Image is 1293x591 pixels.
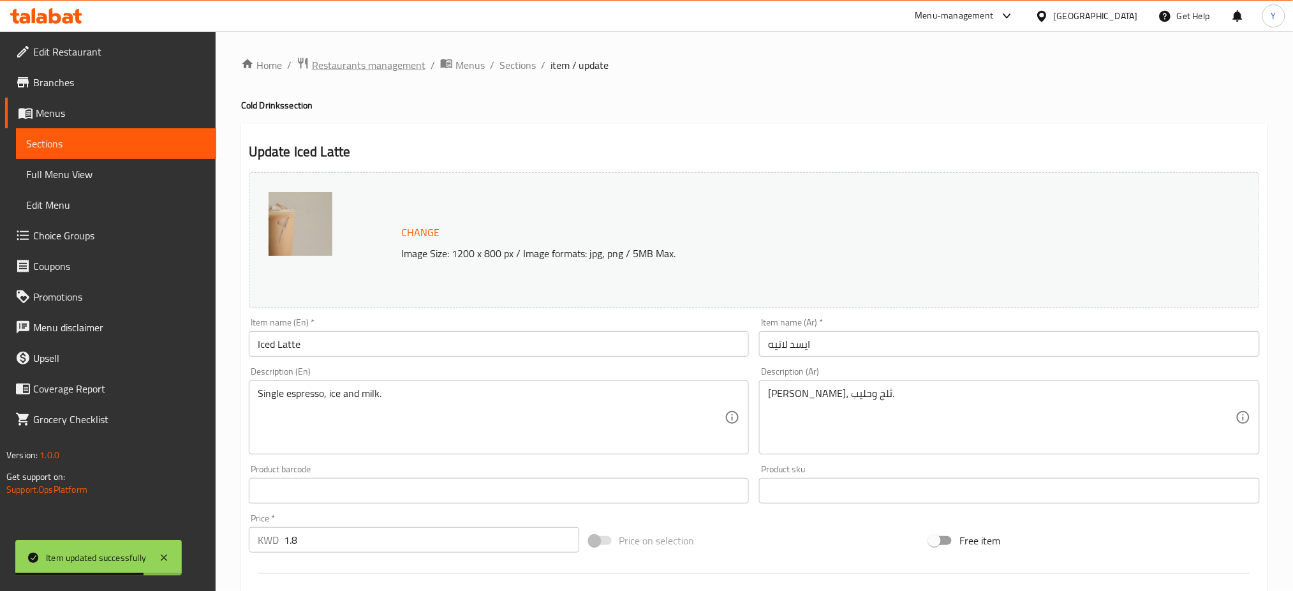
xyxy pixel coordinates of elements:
[46,551,146,565] div: Item updated successfully
[915,8,994,24] div: Menu-management
[455,57,485,73] span: Menus
[33,350,206,366] span: Upsell
[241,99,1267,112] h4: Cold Drinks section
[33,320,206,335] span: Menu disclaimer
[33,75,206,90] span: Branches
[5,373,216,404] a: Coverage Report
[33,289,206,304] span: Promotions
[6,447,38,463] span: Version:
[5,67,216,98] a: Branches
[16,190,216,220] a: Edit Menu
[5,343,216,373] a: Upsell
[16,159,216,190] a: Full Menu View
[1271,9,1276,23] span: Y
[5,312,216,343] a: Menu disclaimer
[431,57,435,73] li: /
[33,412,206,427] span: Grocery Checklist
[26,197,206,213] span: Edit Menu
[440,57,485,73] a: Menus
[5,98,216,128] a: Menus
[499,57,536,73] a: Sections
[6,468,65,485] span: Get support on:
[5,220,216,251] a: Choice Groups
[5,281,216,312] a: Promotions
[5,251,216,281] a: Coupons
[16,128,216,159] a: Sections
[249,331,750,357] input: Enter name En
[258,387,725,448] textarea: Single espresso, ice and milk.
[768,387,1236,448] textarea: [PERSON_NAME]، ثلج وحليب.
[26,167,206,182] span: Full Menu View
[33,44,206,59] span: Edit Restaurant
[396,220,445,246] button: Change
[249,142,1260,161] h2: Update Iced Latte
[249,478,750,504] input: Please enter product barcode
[33,258,206,274] span: Coupons
[33,228,206,243] span: Choice Groups
[287,57,292,73] li: /
[5,404,216,435] a: Grocery Checklist
[36,105,206,121] span: Menus
[401,223,440,242] span: Change
[241,57,282,73] a: Home
[5,36,216,67] a: Edit Restaurant
[541,57,545,73] li: /
[26,136,206,151] span: Sections
[550,57,609,73] span: item / update
[1054,9,1138,23] div: [GEOGRAPHIC_DATA]
[241,57,1267,73] nav: breadcrumb
[269,192,332,256] img: Iced_Latte638895519319922591.jpg
[33,381,206,396] span: Coverage Report
[959,533,1000,548] span: Free item
[490,57,494,73] li: /
[297,57,425,73] a: Restaurants management
[40,447,59,463] span: 1.0.0
[619,533,695,548] span: Price on selection
[759,478,1260,504] input: Please enter product sku
[312,57,425,73] span: Restaurants management
[284,527,579,553] input: Please enter price
[258,532,279,548] p: KWD
[396,246,1125,261] p: Image Size: 1200 x 800 px / Image formats: jpg, png / 5MB Max.
[6,481,87,498] a: Support.OpsPlatform
[759,331,1260,357] input: Enter name Ar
